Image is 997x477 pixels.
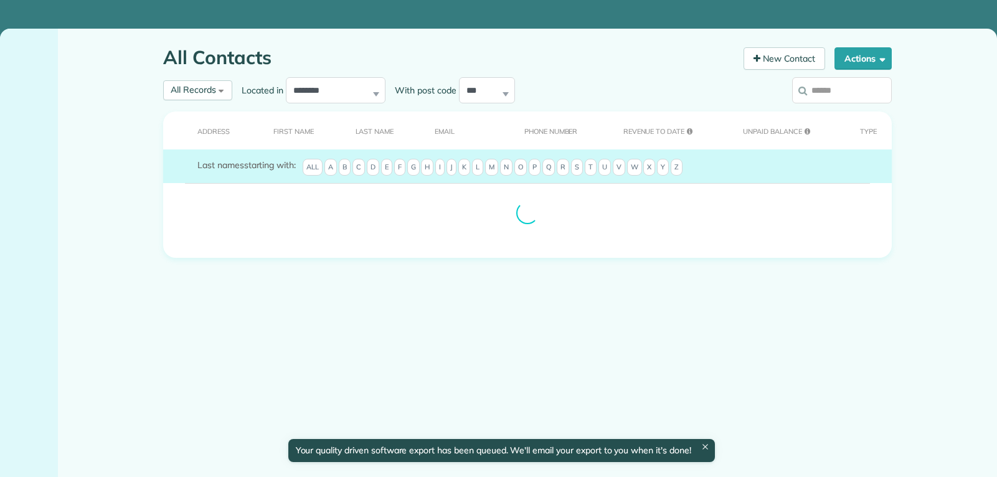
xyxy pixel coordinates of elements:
span: X [643,159,655,176]
button: Actions [834,47,892,70]
span: Last names [197,159,244,171]
span: I [435,159,445,176]
span: D [367,159,379,176]
span: A [324,159,337,176]
span: R [557,159,569,176]
span: S [571,159,583,176]
span: W [627,159,642,176]
label: Located in [232,84,286,97]
span: O [514,159,527,176]
span: M [485,159,498,176]
span: Q [542,159,555,176]
span: F [394,159,405,176]
span: L [472,159,483,176]
th: First Name [254,111,336,149]
span: V [613,159,625,176]
div: Your quality driven software export has been queued. We'll email your export to you when it's done! [288,439,714,462]
span: J [447,159,456,176]
span: K [458,159,470,176]
span: All Records [171,84,216,95]
a: New Contact [744,47,826,70]
span: P [529,159,541,176]
span: T [585,159,597,176]
th: Address [163,111,254,149]
span: Y [657,159,669,176]
th: Phone number [505,111,604,149]
span: U [598,159,611,176]
span: N [500,159,513,176]
span: B [339,159,351,176]
label: starting with: [197,159,296,171]
th: Unpaid Balance [724,111,840,149]
span: G [407,159,420,176]
th: Last Name [336,111,416,149]
span: C [352,159,365,176]
span: E [381,159,392,176]
span: Z [671,159,683,176]
th: Revenue to Date [604,111,724,149]
th: Type [841,111,892,149]
th: Email [415,111,505,149]
h1: All Contacts [163,47,734,68]
span: H [421,159,433,176]
span: All [303,159,323,176]
label: With post code [385,84,459,97]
